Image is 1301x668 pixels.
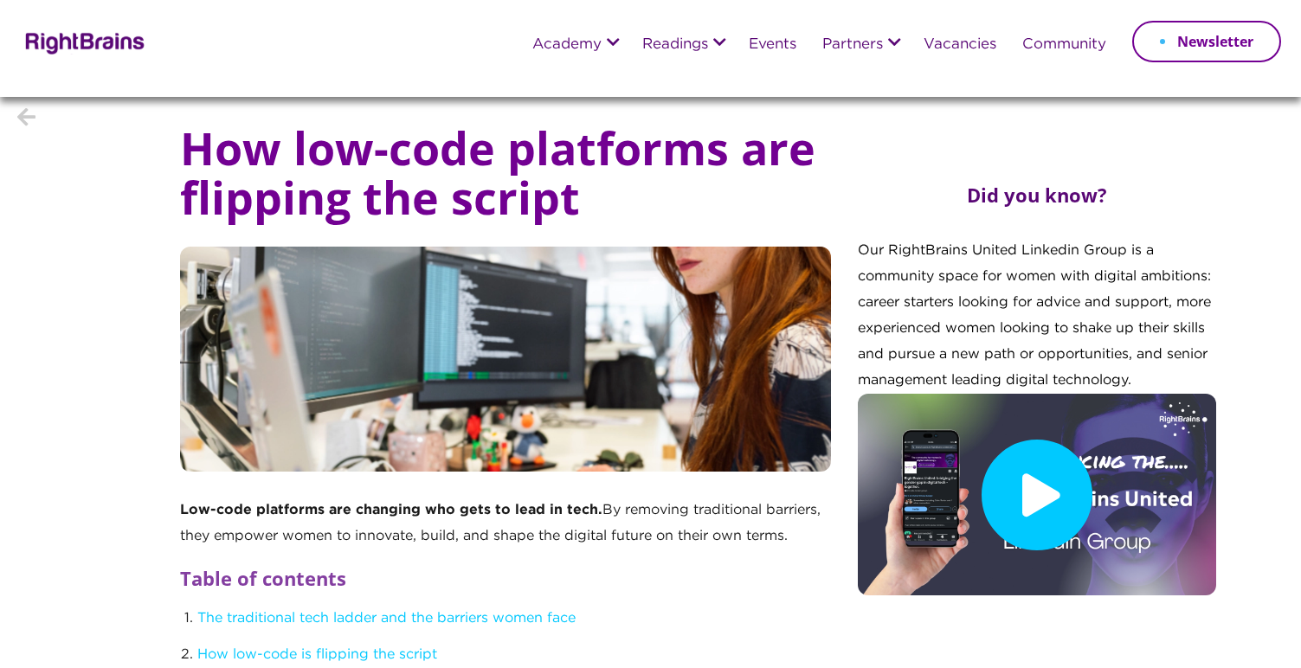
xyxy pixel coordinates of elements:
p: By removing traditional barriers, they empower women to innovate, build, and shape the digital fu... [180,498,831,563]
div: Our RightBrains United Linkedin Group is a community space for women with digital ambitions: care... [845,123,1229,595]
a: Vacancies [924,37,996,53]
h1: How low-code platforms are flipping the script [180,123,831,222]
strong: Low-code platforms are changing who gets to lead in tech. [180,504,602,517]
a: Events [749,37,796,53]
h2: Did you know? [967,180,1107,217]
a: Academy [532,37,602,53]
a: Readings [642,37,708,53]
a: Community [1022,37,1106,53]
a: Partners [822,37,883,53]
img: Rightbrains [20,29,145,55]
a: Newsletter [1132,21,1281,62]
span: Table of contents [180,565,346,591]
a: The traditional tech ladder and the barriers women face [197,612,576,625]
a: How low-code is flipping the script [197,648,437,661]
